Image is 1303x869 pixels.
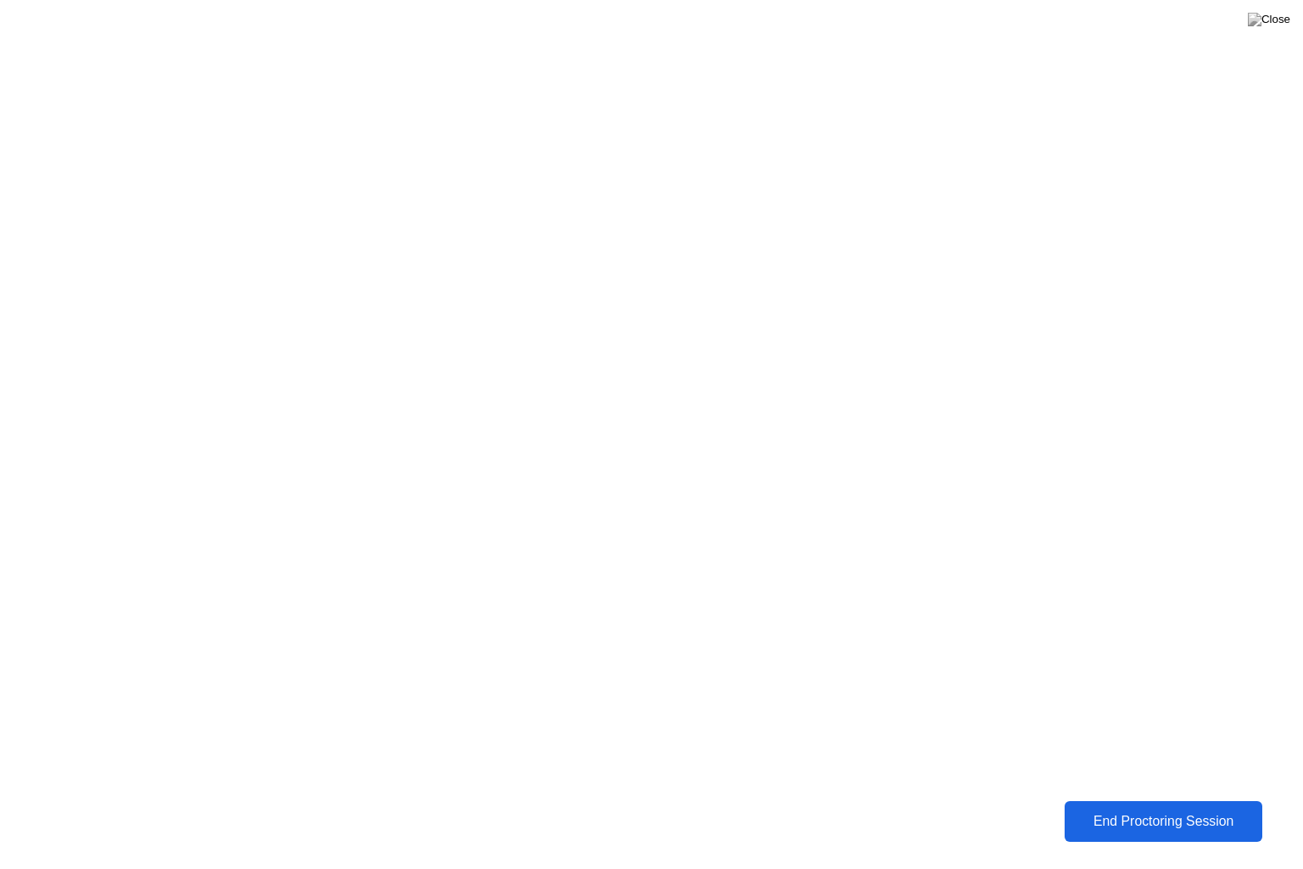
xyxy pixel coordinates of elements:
button: go back [11,7,43,39]
img: Close [1248,13,1290,26]
div: Close [542,7,573,37]
button: End Proctoring Session [1064,801,1262,842]
button: Collapse window [510,7,542,39]
div: End Proctoring Session [1069,814,1257,829]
